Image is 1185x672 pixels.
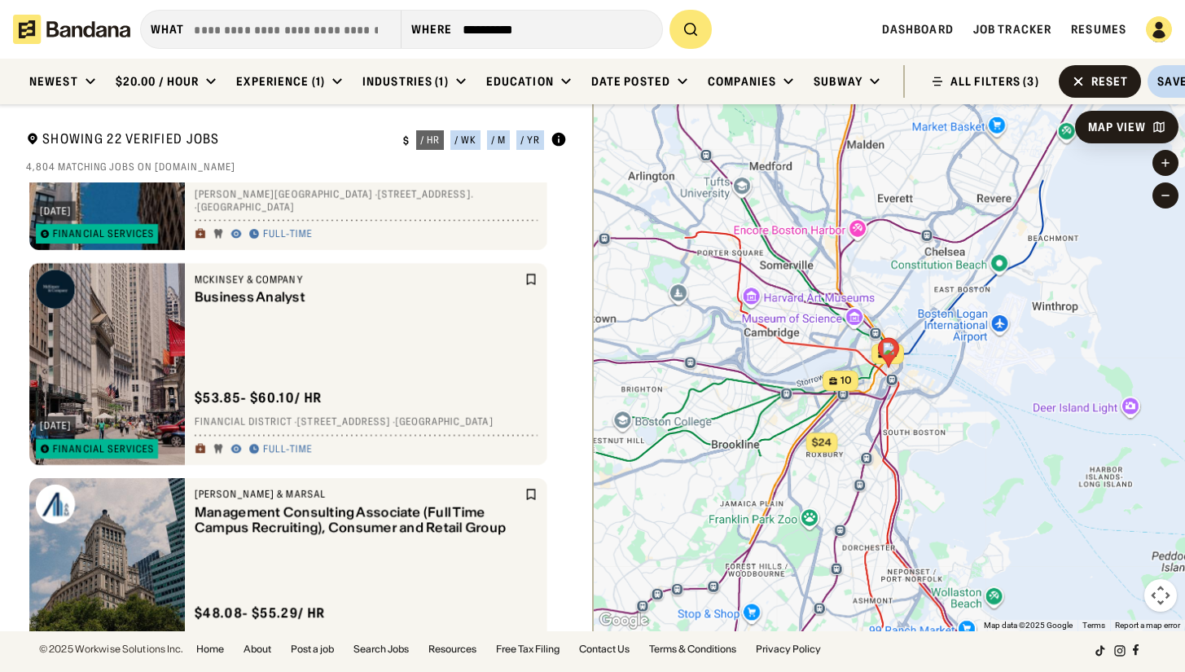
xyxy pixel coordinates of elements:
[40,206,72,216] div: [DATE]
[591,74,670,89] div: Date Posted
[195,416,538,429] div: Financial District · [STREET_ADDRESS] · [GEOGRAPHIC_DATA]
[53,444,154,454] div: Financial Services
[36,485,75,524] img: Alvarez & Marsal logo
[151,22,184,37] div: what
[496,644,560,654] a: Free Tax Filing
[882,22,954,37] a: Dashboard
[362,74,449,89] div: Industries (1)
[196,644,224,654] a: Home
[520,135,540,145] div: / yr
[840,374,852,388] span: 10
[244,644,271,654] a: About
[26,130,390,151] div: Showing 22 Verified Jobs
[39,644,183,654] div: © 2025 Workwise Solutions Inc.
[195,289,521,305] div: Business Analyst
[263,443,313,456] div: Full-time
[1115,621,1180,630] a: Report a map error
[26,182,567,644] div: grid
[353,644,409,654] a: Search Jobs
[411,22,453,37] div: Where
[708,74,776,89] div: Companies
[26,160,567,173] div: 4,804 matching jobs on [DOMAIN_NAME]
[116,74,200,89] div: $20.00 / hour
[756,644,821,654] a: Privacy Policy
[1071,22,1126,37] a: Resumes
[649,644,736,654] a: Terms & Conditions
[1082,621,1105,630] a: Terms (opens in new tab)
[195,504,521,535] div: Management Consulting Associate (Full Time Campus Recruiting), Consumer and Retail Group
[1144,579,1177,612] button: Map camera controls
[236,74,325,89] div: Experience (1)
[597,610,651,631] img: Google
[13,15,130,44] img: Bandana logotype
[40,421,72,431] div: [DATE]
[195,273,521,286] div: McKinsey & Company
[53,229,154,239] div: Financial Services
[814,74,862,89] div: Subway
[195,604,326,621] div: $ 48.08 - $55.29 / hr
[195,389,323,406] div: $ 53.85 - $60.10 / hr
[428,644,476,654] a: Resources
[486,74,554,89] div: Education
[950,76,1039,87] div: ALL FILTERS (3)
[420,135,440,145] div: / hr
[491,135,506,145] div: / m
[984,621,1073,630] span: Map data ©2025 Google
[291,644,334,654] a: Post a job
[1091,76,1129,87] div: Reset
[973,22,1051,37] a: Job Tracker
[29,74,78,89] div: Newest
[812,436,832,448] span: $24
[597,610,651,631] a: Open this area in Google Maps (opens a new window)
[454,135,476,145] div: / wk
[1088,121,1146,133] div: Map View
[403,134,410,147] div: $
[263,228,313,241] div: Full-time
[195,188,538,213] div: [PERSON_NAME][GEOGRAPHIC_DATA] · [STREET_ADDRESS]. · [GEOGRAPHIC_DATA]
[579,644,630,654] a: Contact Us
[195,488,521,501] div: [PERSON_NAME] & Marsal
[36,270,75,309] img: McKinsey & Company logo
